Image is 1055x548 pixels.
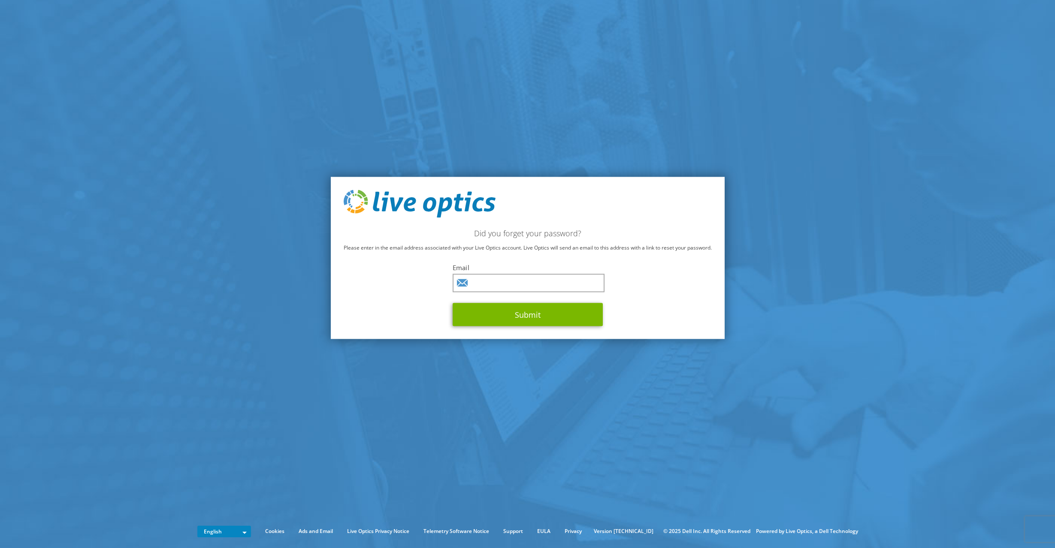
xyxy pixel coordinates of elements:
[756,527,858,536] li: Powered by Live Optics, a Dell Technology
[341,527,416,536] a: Live Optics Privacy Notice
[344,190,496,218] img: live_optics_svg.svg
[497,527,529,536] a: Support
[659,527,755,536] li: © 2025 Dell Inc. All Rights Reserved
[344,243,712,253] p: Please enter in the email address associated with your Live Optics account. Live Optics will send...
[292,527,339,536] a: Ads and Email
[558,527,588,536] a: Privacy
[259,527,291,536] a: Cookies
[589,527,658,536] li: Version [TECHNICAL_ID]
[453,303,603,326] button: Submit
[417,527,496,536] a: Telemetry Software Notice
[344,229,712,238] h2: Did you forget your password?
[531,527,557,536] a: EULA
[453,263,603,272] label: Email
